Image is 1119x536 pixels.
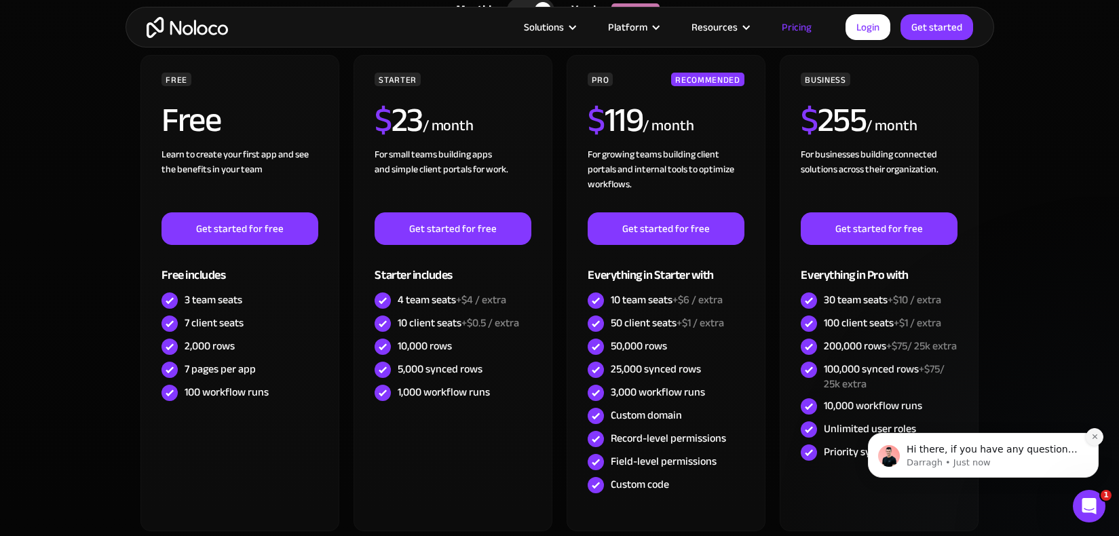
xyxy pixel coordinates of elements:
[611,362,701,377] div: 25,000 synced rows
[375,245,531,289] div: Starter includes
[375,212,531,245] a: Get started for free
[677,313,724,333] span: +$1 / extra
[894,313,941,333] span: +$1 / extra
[866,115,917,137] div: / month
[801,103,866,137] h2: 255
[588,147,744,212] div: For growing teams building client portals and internal tools to optimize workflows.
[691,18,738,36] div: Resources
[824,398,922,413] div: 10,000 workflow runs
[588,88,605,152] span: $
[611,408,682,423] div: Custom domain
[846,14,890,40] a: Login
[765,18,829,36] a: Pricing
[1073,490,1105,522] iframe: Intercom live chat
[375,147,531,212] div: For small teams building apps and simple client portals for work. ‍
[398,292,506,307] div: 4 team seats
[162,73,191,86] div: FREE
[801,88,818,152] span: $
[185,315,244,330] div: 7 client seats
[591,18,675,36] div: Platform
[801,212,957,245] a: Get started for free
[611,292,723,307] div: 10 team seats
[1101,490,1112,501] span: 1
[398,315,519,330] div: 10 client seats
[848,347,1119,499] iframe: Intercom notifications message
[375,103,423,137] h2: 23
[672,290,723,310] span: +$6 / extra
[507,18,591,36] div: Solutions
[588,212,744,245] a: Get started for free
[185,292,242,307] div: 3 team seats
[611,454,717,469] div: Field-level permissions
[801,245,957,289] div: Everything in Pro with
[185,362,256,377] div: 7 pages per app
[456,290,506,310] span: +$4 / extra
[59,96,234,109] p: Hi there, if you have any questions about our pricing, just let us know! [GEOGRAPHIC_DATA]
[185,385,269,400] div: 100 workflow runs
[162,212,318,245] a: Get started for free
[888,290,941,310] span: +$10 / extra
[185,339,235,353] div: 2,000 rows
[162,245,318,289] div: Free includes
[31,98,52,119] img: Profile image for Darragh
[824,292,941,307] div: 30 team seats
[588,103,643,137] h2: 119
[801,73,850,86] div: BUSINESS
[886,336,957,356] span: +$75/ 25k extra
[824,421,916,436] div: Unlimited user roles
[588,73,613,86] div: PRO
[398,385,490,400] div: 1,000 workflow runs
[461,313,519,333] span: +$0.5 / extra
[611,339,667,353] div: 50,000 rows
[824,315,941,330] div: 100 client seats
[611,385,705,400] div: 3,000 workflow runs
[162,147,318,212] div: Learn to create your first app and see the benefits in your team ‍
[824,359,945,394] span: +$75/ 25k extra
[824,339,957,353] div: 200,000 rows
[671,73,744,86] div: RECOMMENDED
[611,315,724,330] div: 50 client seats
[20,85,251,130] div: message notification from Darragh, Just now. Hi there, if you have any questions about our pricin...
[524,18,564,36] div: Solutions
[801,147,957,212] div: For businesses building connected solutions across their organization. ‍
[162,103,221,137] h2: Free
[824,444,896,459] div: Priority syncing
[608,18,647,36] div: Platform
[611,431,726,446] div: Record-level permissions
[59,109,234,121] p: Message from Darragh, sent Just now
[900,14,973,40] a: Get started
[238,81,256,98] button: Dismiss notification
[398,362,482,377] div: 5,000 synced rows
[375,73,420,86] div: STARTER
[611,477,669,492] div: Custom code
[147,17,228,38] a: home
[375,88,392,152] span: $
[824,362,957,391] div: 100,000 synced rows
[398,339,452,353] div: 10,000 rows
[643,115,694,137] div: / month
[423,115,474,137] div: / month
[675,18,765,36] div: Resources
[588,245,744,289] div: Everything in Starter with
